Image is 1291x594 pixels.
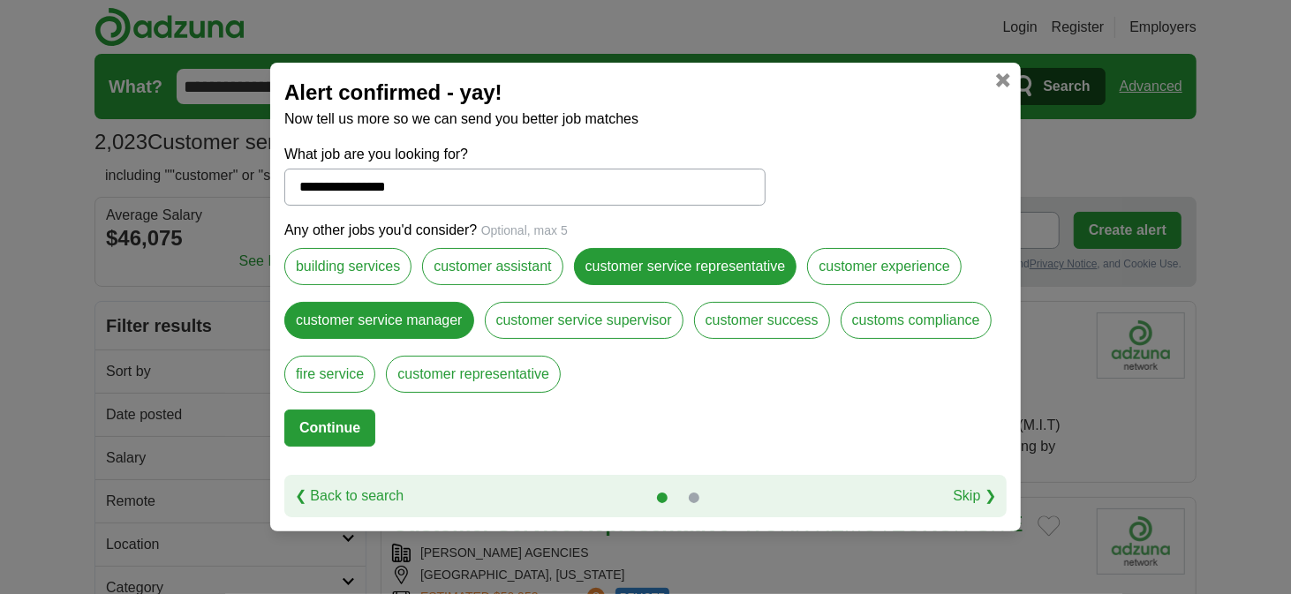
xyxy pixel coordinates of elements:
p: Now tell us more so we can send you better job matches [284,109,1007,130]
label: customer representative [386,356,561,393]
span: Optional, max 5 [481,223,568,237]
a: Skip ❯ [953,485,996,507]
label: customer service manager [284,302,474,339]
label: What job are you looking for? [284,144,766,165]
label: customs compliance [841,302,992,339]
h2: Alert confirmed - yay! [284,77,1007,109]
button: Continue [284,410,375,447]
label: customer assistant [422,248,562,285]
label: building services [284,248,411,285]
label: fire service [284,356,375,393]
label: customer service supervisor [485,302,683,339]
p: Any other jobs you'd consider? [284,220,1007,241]
label: customer success [694,302,830,339]
a: ❮ Back to search [295,485,404,507]
label: customer experience [807,248,962,285]
label: customer service representative [574,248,797,285]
